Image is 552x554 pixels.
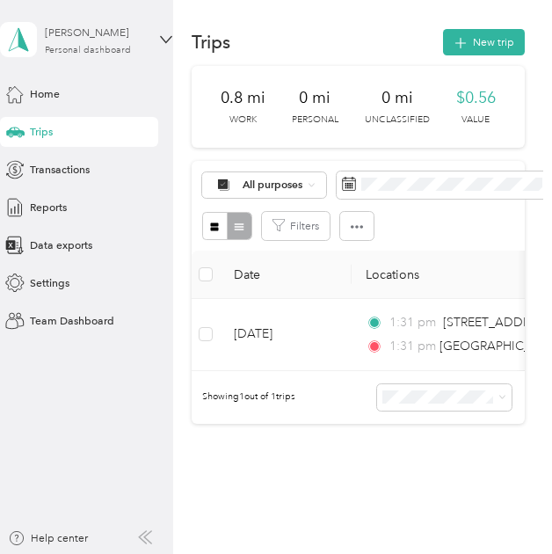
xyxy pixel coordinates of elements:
[30,313,114,329] span: Team Dashboard
[243,179,303,190] span: All purposes
[30,124,53,140] span: Trips
[389,337,432,356] span: 1:31 pm
[365,113,430,127] p: Unclassified
[220,299,352,371] td: [DATE]
[30,275,69,291] span: Settings
[192,390,295,404] span: Showing 1 out of 1 trips
[299,87,330,108] span: 0 mi
[192,34,230,50] h1: Trips
[45,25,155,40] div: [PERSON_NAME]
[8,530,88,546] button: Help center
[454,456,552,554] iframe: Everlance-gr Chat Button Frame
[30,162,90,178] span: Transactions
[381,87,413,108] span: 0 mi
[292,113,338,127] p: Personal
[30,200,67,215] span: Reports
[220,251,352,299] th: Date
[30,237,92,253] span: Data exports
[30,86,60,102] span: Home
[456,87,496,108] span: $0.56
[461,113,490,127] p: Value
[45,46,131,55] div: Personal dashboard
[221,87,265,108] span: 0.8 mi
[443,29,525,55] button: New trip
[229,113,257,127] p: Work
[262,212,330,240] button: Filters
[389,313,436,332] span: 1:31 pm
